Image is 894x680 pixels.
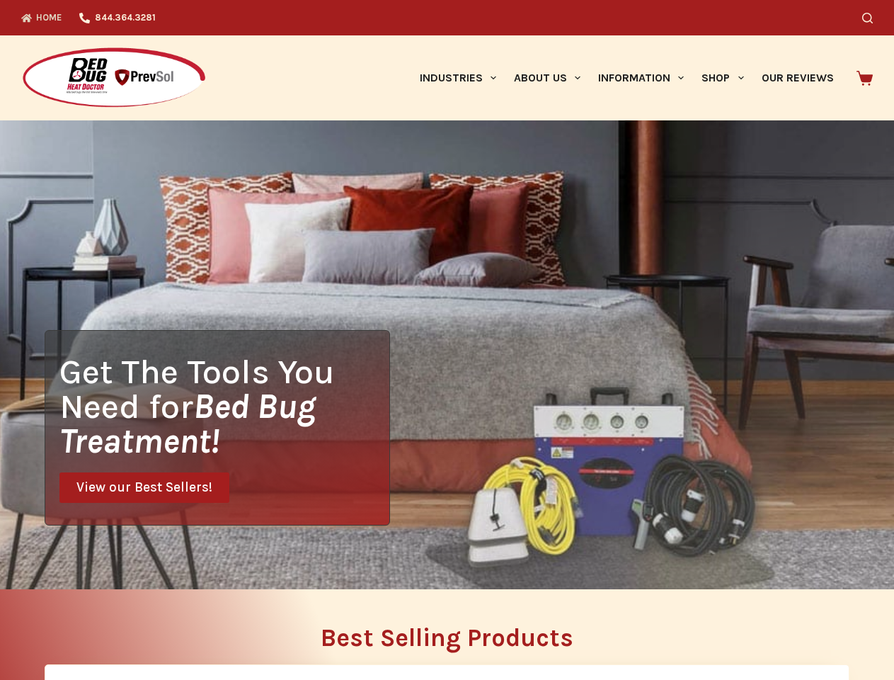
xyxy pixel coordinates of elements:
button: Search [862,13,873,23]
a: View our Best Sellers! [59,472,229,503]
h2: Best Selling Products [45,625,849,650]
span: View our Best Sellers! [76,481,212,494]
nav: Primary [411,35,842,120]
h1: Get The Tools You Need for [59,354,389,458]
i: Bed Bug Treatment! [59,386,316,461]
a: Our Reviews [752,35,842,120]
a: Shop [693,35,752,120]
a: About Us [505,35,589,120]
a: Industries [411,35,505,120]
img: Prevsol/Bed Bug Heat Doctor [21,47,207,110]
a: Information [590,35,693,120]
